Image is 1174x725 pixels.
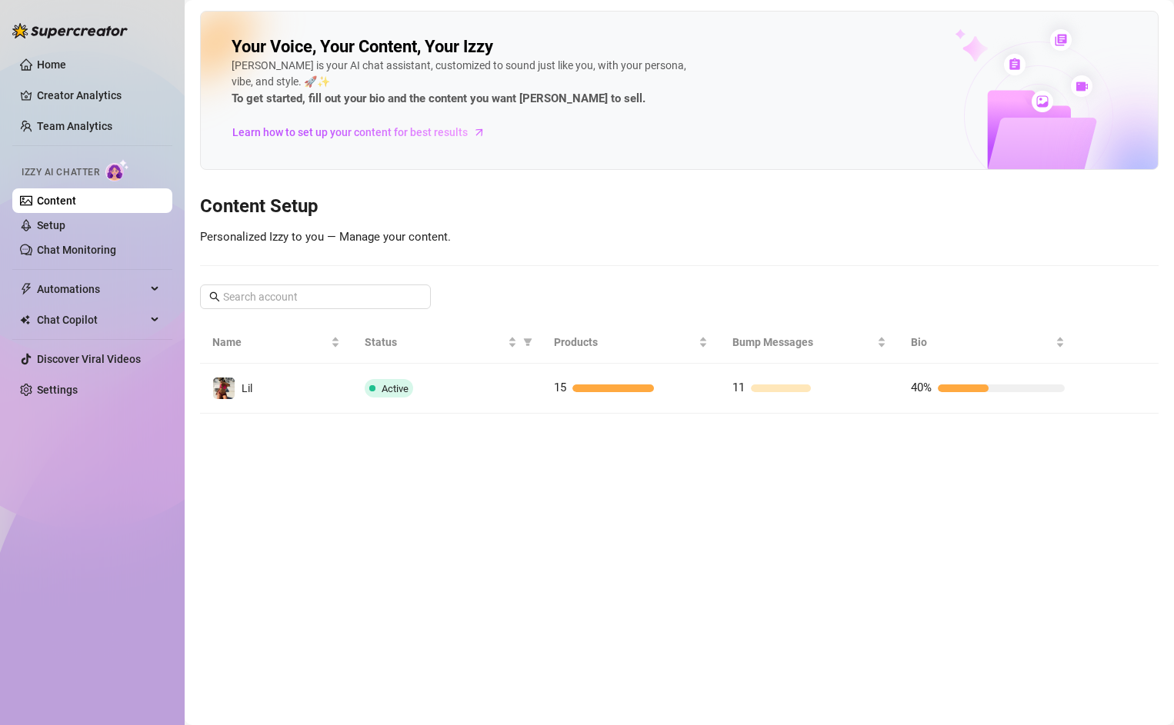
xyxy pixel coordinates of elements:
span: arrow-right [472,125,487,140]
th: Bio [899,321,1077,364]
span: Bump Messages [732,334,874,351]
span: Learn how to set up your content for best results [232,124,468,141]
img: Chat Copilot [20,314,30,325]
th: Bump Messages [720,321,899,364]
h2: Your Voice, Your Content, Your Izzy [232,36,493,58]
span: filter [523,338,532,347]
span: Izzy AI Chatter [22,165,99,180]
a: Chat Monitoring [37,244,116,256]
img: logo-BBDzfeDw.svg [12,23,128,38]
span: Chat Copilot [37,308,146,332]
th: Name [200,321,352,364]
a: Team Analytics [37,120,112,132]
th: Status [352,321,542,364]
a: Home [37,58,66,71]
input: Search account [223,288,409,305]
div: [PERSON_NAME] is your AI chat assistant, customized to sound just like you, with your persona, vi... [232,58,693,108]
img: ai-chatter-content-library-cLFOSyPT.png [919,12,1158,169]
span: search [209,291,220,302]
span: 40% [911,381,932,394]
img: AI Chatter [105,159,129,181]
a: Content [37,195,76,207]
a: Learn how to set up your content for best results [232,120,497,145]
strong: To get started, fill out your bio and the content you want [PERSON_NAME] to sell. [232,91,645,105]
span: Lil [242,382,252,394]
span: Products [554,334,695,351]
th: Products [542,321,720,364]
span: Bio [911,334,1052,351]
span: Name [212,334,328,351]
a: Settings [37,384,78,396]
a: Creator Analytics [37,83,160,108]
span: Active [382,383,409,394]
iframe: Intercom live chat [1122,673,1159,710]
span: 15 [554,381,566,394]
span: Automations [37,277,146,301]
a: Setup [37,219,65,231]
h3: Content Setup [200,195,1159,219]
img: Lil [213,377,235,399]
span: Status [365,334,505,351]
span: thunderbolt [20,283,32,295]
a: Discover Viral Videos [37,353,141,365]
span: Personalized Izzy to you — Manage your content. [200,230,451,244]
span: 11 [732,381,745,394]
span: filter [520,331,535,354]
